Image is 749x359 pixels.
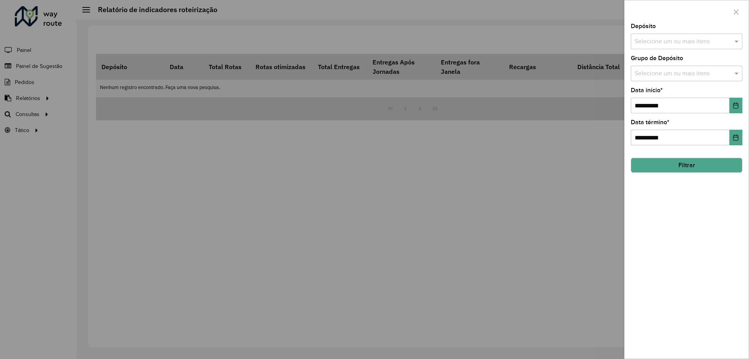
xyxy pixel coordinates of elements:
label: Data início [631,86,663,95]
button: Choose Date [729,98,742,113]
label: Data término [631,118,669,127]
button: Filtrar [631,158,742,173]
label: Depósito [631,21,656,31]
button: Choose Date [729,130,742,145]
label: Grupo de Depósito [631,54,683,63]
